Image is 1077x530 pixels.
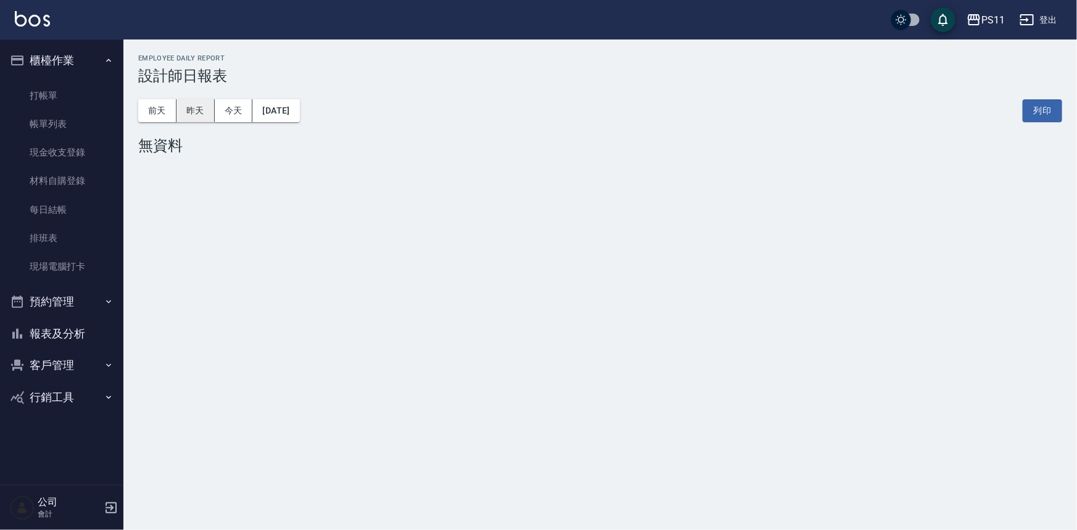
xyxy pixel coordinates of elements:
button: 報表及分析 [5,318,119,350]
div: 無資料 [138,137,1062,154]
button: [DATE] [252,99,299,122]
button: PS11 [962,7,1010,33]
h3: 設計師日報表 [138,67,1062,85]
a: 每日結帳 [5,196,119,224]
a: 打帳單 [5,81,119,110]
button: 櫃檯作業 [5,44,119,77]
button: 登出 [1015,9,1062,31]
img: Person [10,495,35,520]
h2: Employee Daily Report [138,54,1062,62]
h5: 公司 [38,496,101,508]
a: 現場電腦打卡 [5,252,119,281]
img: Logo [15,11,50,27]
button: save [931,7,955,32]
button: 今天 [215,99,253,122]
a: 帳單列表 [5,110,119,138]
a: 現金收支登錄 [5,138,119,167]
button: 客戶管理 [5,349,119,381]
div: PS11 [981,12,1005,28]
button: 前天 [138,99,177,122]
a: 材料自購登錄 [5,167,119,195]
p: 會計 [38,508,101,520]
button: 列印 [1023,99,1062,122]
a: 排班表 [5,224,119,252]
button: 行銷工具 [5,381,119,413]
button: 昨天 [177,99,215,122]
button: 預約管理 [5,286,119,318]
